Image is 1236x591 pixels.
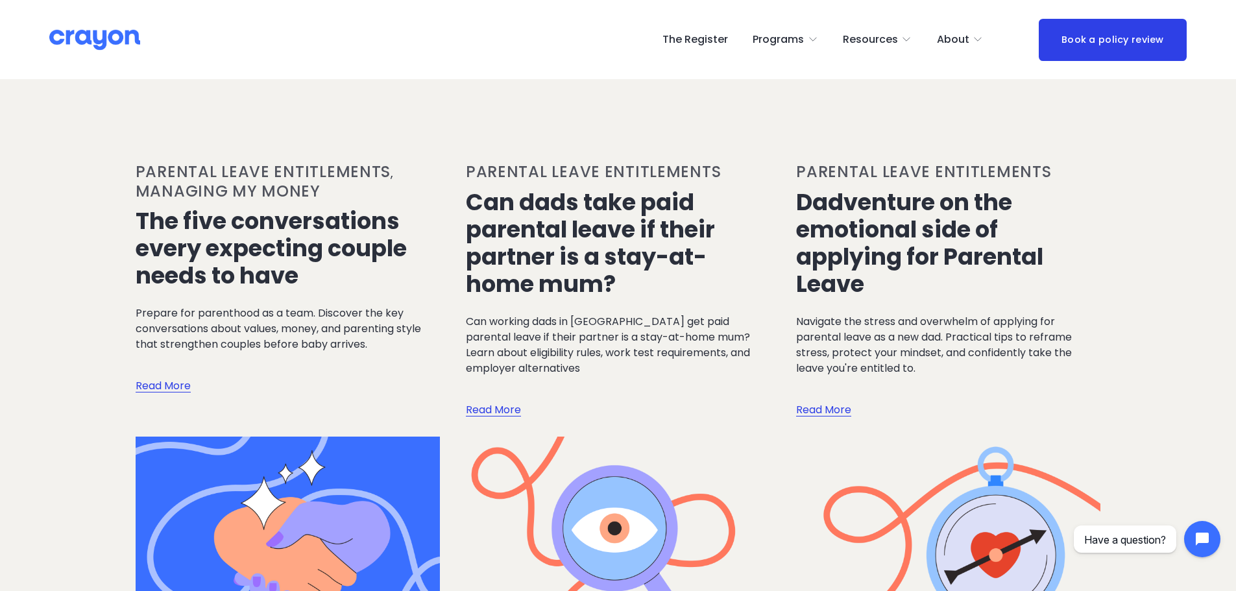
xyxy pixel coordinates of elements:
a: folder dropdown [753,29,818,50]
span: Programs [753,30,804,49]
a: Managing my money [136,180,321,202]
p: Can working dads in [GEOGRAPHIC_DATA] get paid parental leave if their partner is a stay-at-home ... [466,314,770,376]
span: About [937,30,969,49]
p: Navigate the stress and overwhelm of applying for parental leave as a new dad. Practical tips to ... [796,314,1100,376]
a: folder dropdown [937,29,984,50]
span: Resources [843,30,898,49]
a: Read More [466,376,521,418]
span: , [391,165,393,181]
a: Dadventure on the emotional side of applying for Parental Leave [796,186,1043,300]
a: Read More [136,352,191,394]
a: Parental leave entitlements [796,161,1051,182]
a: folder dropdown [843,29,912,50]
a: The five conversations every expecting couple needs to have [136,205,407,291]
p: Prepare for parenthood as a team. Discover the key conversations about values, money, and parenti... [136,306,440,352]
a: Can dads take paid parental leave if their partner is a stay-at-home mum? [466,186,715,300]
a: Parental leave entitlements [466,161,721,182]
a: Parental leave entitlements [136,161,391,182]
a: Book a policy review [1039,19,1187,61]
a: The Register [662,29,728,50]
img: Crayon [49,29,140,51]
a: Read More [796,376,851,418]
